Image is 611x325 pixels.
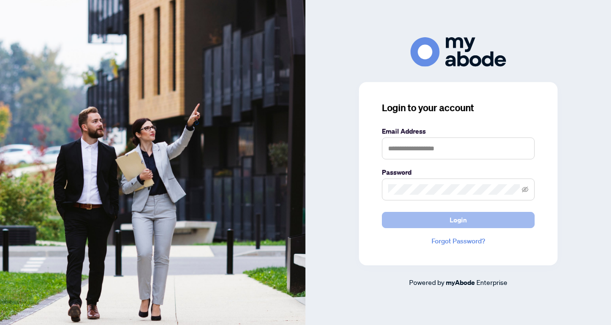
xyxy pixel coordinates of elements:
button: Login [382,212,535,228]
span: Login [450,212,467,228]
span: Powered by [409,278,444,286]
span: Enterprise [476,278,507,286]
label: Password [382,167,535,178]
label: Email Address [382,126,535,136]
a: myAbode [446,277,475,288]
img: ma-logo [411,37,506,66]
h3: Login to your account [382,101,535,115]
a: Forgot Password? [382,236,535,246]
span: eye-invisible [522,186,528,193]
